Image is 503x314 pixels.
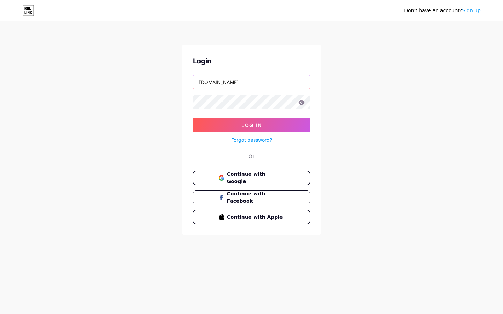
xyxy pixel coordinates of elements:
[193,118,310,132] button: Log In
[193,190,310,204] button: Continue with Facebook
[193,171,310,185] button: Continue with Google
[231,136,272,143] a: Forgot password?
[193,210,310,224] button: Continue with Apple
[241,122,262,128] span: Log In
[193,56,310,66] div: Login
[227,190,285,205] span: Continue with Facebook
[227,214,285,221] span: Continue with Apple
[462,8,481,13] a: Sign up
[227,171,285,185] span: Continue with Google
[249,152,254,160] div: Or
[404,7,481,14] div: Don't have an account?
[193,75,310,89] input: Username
